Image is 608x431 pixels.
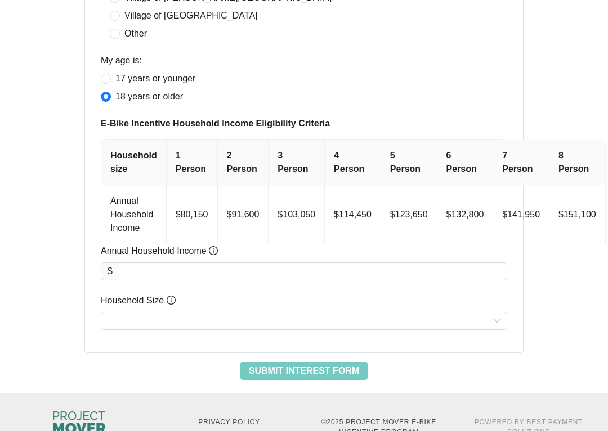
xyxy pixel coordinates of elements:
td: $132,800 [437,186,494,245]
th: 5 Person [381,140,437,186]
span: 18 years or older [111,90,187,104]
th: 1 Person [167,140,218,186]
td: Annual Household Income [101,186,167,245]
button: Submit Interest Form [240,362,368,380]
th: 7 Person [493,140,549,186]
th: 2 Person [218,140,269,186]
th: 4 Person [325,140,381,186]
th: 3 Person [269,140,325,186]
th: Household size [101,140,167,186]
span: info-circle [209,247,218,256]
td: $114,450 [325,186,381,245]
span: Annual Household Income [101,245,218,258]
td: $103,050 [269,186,325,245]
a: Privacy Policy [198,419,260,427]
label: My age is: [101,55,142,68]
td: $141,950 [493,186,549,245]
td: $80,150 [167,186,218,245]
span: info-circle [167,296,176,305]
span: 17 years or younger [111,72,200,86]
span: Other [120,28,151,41]
span: Village of [GEOGRAPHIC_DATA] [120,10,262,23]
span: Household Size [101,294,176,308]
span: Submit Interest Form [249,365,359,378]
td: $91,600 [218,186,269,245]
td: $151,100 [549,186,606,245]
span: E-Bike Incentive Household Income Eligibility Criteria [101,117,507,131]
div: $ [101,263,119,281]
th: 8 Person [549,140,606,186]
td: $123,650 [381,186,437,245]
th: 6 Person [437,140,494,186]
